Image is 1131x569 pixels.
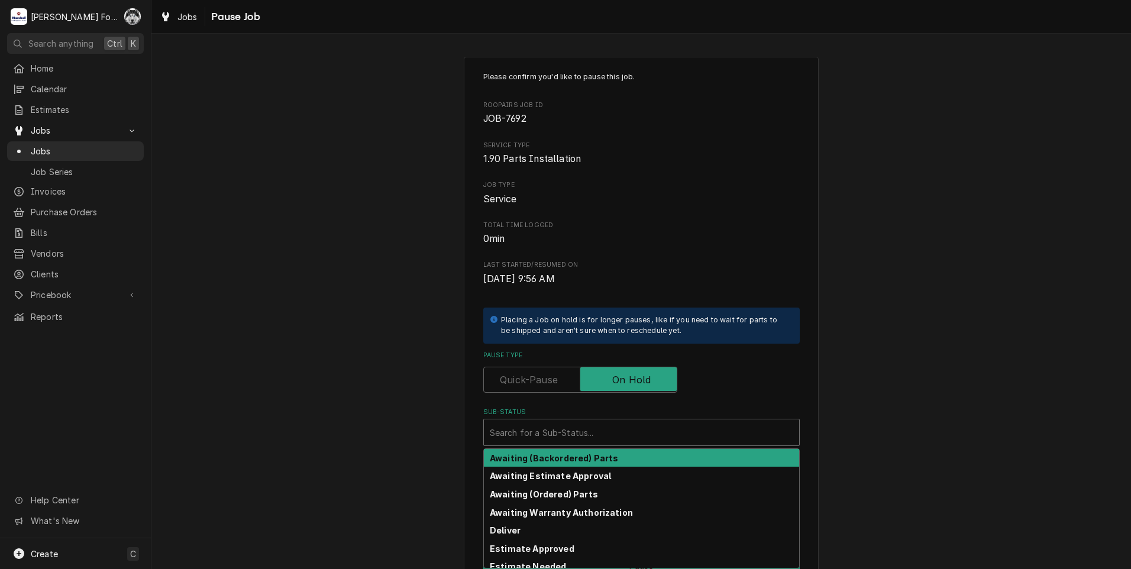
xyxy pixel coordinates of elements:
[483,101,800,126] div: Roopairs Job ID
[7,264,144,284] a: Clients
[28,37,93,50] span: Search anything
[31,311,138,323] span: Reports
[7,182,144,201] a: Invoices
[483,152,800,166] span: Service Type
[490,507,633,518] strong: Awaiting Warranty Authorization
[483,141,800,166] div: Service Type
[31,268,138,280] span: Clients
[483,408,800,417] label: Sub-Status
[490,453,618,463] strong: Awaiting (Backordered) Parts
[177,11,198,23] span: Jobs
[483,260,800,270] span: Last Started/Resumed On
[483,180,800,206] div: Job Type
[31,62,138,75] span: Home
[483,101,800,110] span: Roopairs Job ID
[208,9,260,25] span: Pause Job
[7,285,144,305] a: Go to Pricebook
[483,351,800,393] div: Pause Type
[483,141,800,150] span: Service Type
[483,192,800,206] span: Job Type
[7,121,144,140] a: Go to Jobs
[483,233,505,244] span: 0min
[131,37,136,50] span: K
[31,83,138,95] span: Calendar
[31,289,120,301] span: Pricebook
[31,11,118,23] div: [PERSON_NAME] Food Equipment Service
[483,180,800,190] span: Job Type
[7,244,144,263] a: Vendors
[483,351,800,360] label: Pause Type
[107,37,122,50] span: Ctrl
[11,8,27,25] div: Marshall Food Equipment Service's Avatar
[483,272,800,286] span: Last Started/Resumed On
[31,227,138,239] span: Bills
[7,490,144,510] a: Go to Help Center
[483,193,517,205] span: Service
[7,202,144,222] a: Purchase Orders
[483,273,555,284] span: [DATE] 9:56 AM
[490,544,574,554] strong: Estimate Approved
[31,104,138,116] span: Estimates
[124,8,141,25] div: C(
[483,72,800,530] div: Job Pause Form
[31,145,138,157] span: Jobs
[7,79,144,99] a: Calendar
[31,494,137,506] span: Help Center
[31,166,138,178] span: Job Series
[483,221,800,230] span: Total Time Logged
[7,511,144,531] a: Go to What's New
[490,489,598,499] strong: Awaiting (Ordered) Parts
[483,153,581,164] span: 1.90 Parts Installation
[31,206,138,218] span: Purchase Orders
[31,124,120,137] span: Jobs
[31,515,137,527] span: What's New
[7,162,144,182] a: Job Series
[483,72,800,82] p: Please confirm you'd like to pause this job.
[124,8,141,25] div: Chris Murphy (103)'s Avatar
[483,112,800,126] span: Roopairs Job ID
[490,471,611,481] strong: Awaiting Estimate Approval
[483,113,526,124] span: JOB-7692
[155,7,202,27] a: Jobs
[483,221,800,246] div: Total Time Logged
[7,141,144,161] a: Jobs
[11,8,27,25] div: M
[7,223,144,243] a: Bills
[490,525,521,535] strong: Deliver
[483,408,800,446] div: Sub-Status
[483,260,800,286] div: Last Started/Resumed On
[31,185,138,198] span: Invoices
[31,549,58,559] span: Create
[7,307,144,326] a: Reports
[7,33,144,54] button: Search anythingCtrlK
[31,247,138,260] span: Vendors
[130,548,136,560] span: C
[7,100,144,119] a: Estimates
[501,315,788,337] div: Placing a Job on hold is for longer pauses, like if you need to wait for parts to be shipped and ...
[483,232,800,246] span: Total Time Logged
[7,59,144,78] a: Home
